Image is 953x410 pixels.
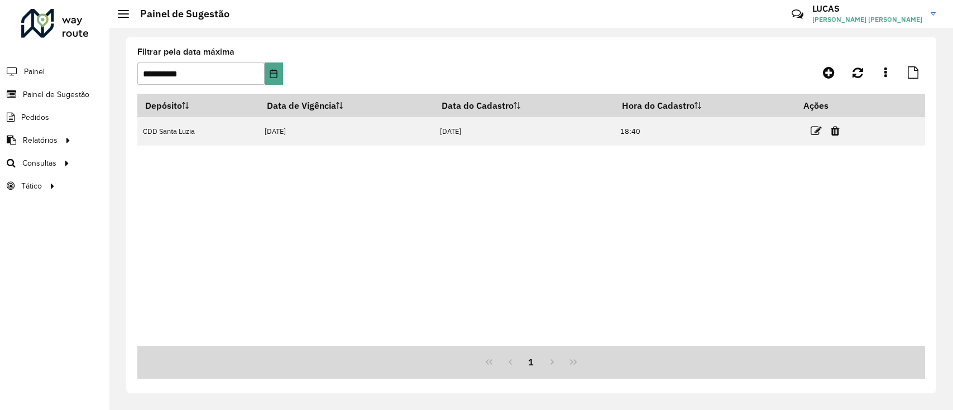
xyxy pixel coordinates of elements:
[434,117,614,146] td: [DATE]
[521,351,542,373] button: 1
[21,112,49,123] span: Pedidos
[129,8,229,20] h2: Painel de Sugestão
[812,3,922,14] h3: LUCAS
[22,157,56,169] span: Consultas
[831,123,840,138] a: Excluir
[137,94,259,117] th: Depósito
[434,94,614,117] th: Data do Cadastro
[137,117,259,146] td: CDD Santa Luzia
[786,2,810,26] a: Contato Rápido
[265,62,283,85] button: Choose Date
[137,45,234,59] label: Filtrar pela data máxima
[812,15,922,25] span: [PERSON_NAME] [PERSON_NAME]
[23,134,58,146] span: Relatórios
[811,123,822,138] a: Editar
[259,117,434,146] td: [DATE]
[615,117,796,146] td: 18:40
[259,94,434,117] th: Data de Vigência
[21,180,42,192] span: Tático
[24,66,45,78] span: Painel
[796,94,863,117] th: Ações
[23,89,89,100] span: Painel de Sugestão
[615,94,796,117] th: Hora do Cadastro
